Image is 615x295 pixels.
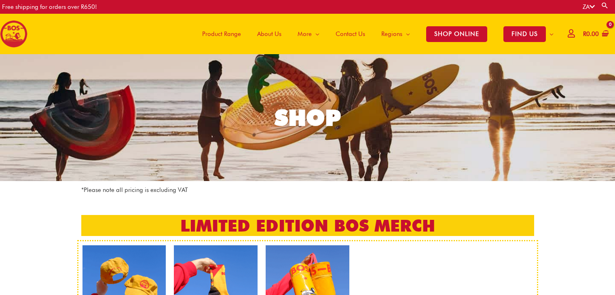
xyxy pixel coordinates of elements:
span: Product Range [202,22,241,46]
bdi: 0.00 [583,30,599,38]
a: Regions [373,14,418,54]
a: Search button [601,2,609,9]
div: SHOP [275,107,341,129]
span: About Us [257,22,281,46]
h2: LIMITED EDITION BOS MERCH [81,215,534,236]
a: View Shopping Cart, empty [581,25,609,43]
p: *Please note all pricing is excluding VAT [81,185,534,195]
span: FIND US [503,26,546,42]
a: ZA [583,3,595,11]
span: R [583,30,586,38]
span: SHOP ONLINE [426,26,487,42]
a: About Us [249,14,290,54]
span: Contact Us [336,22,365,46]
span: More [298,22,312,46]
a: SHOP ONLINE [418,14,495,54]
a: Contact Us [328,14,373,54]
span: Regions [381,22,402,46]
a: Product Range [194,14,249,54]
nav: Site Navigation [188,14,562,54]
a: More [290,14,328,54]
